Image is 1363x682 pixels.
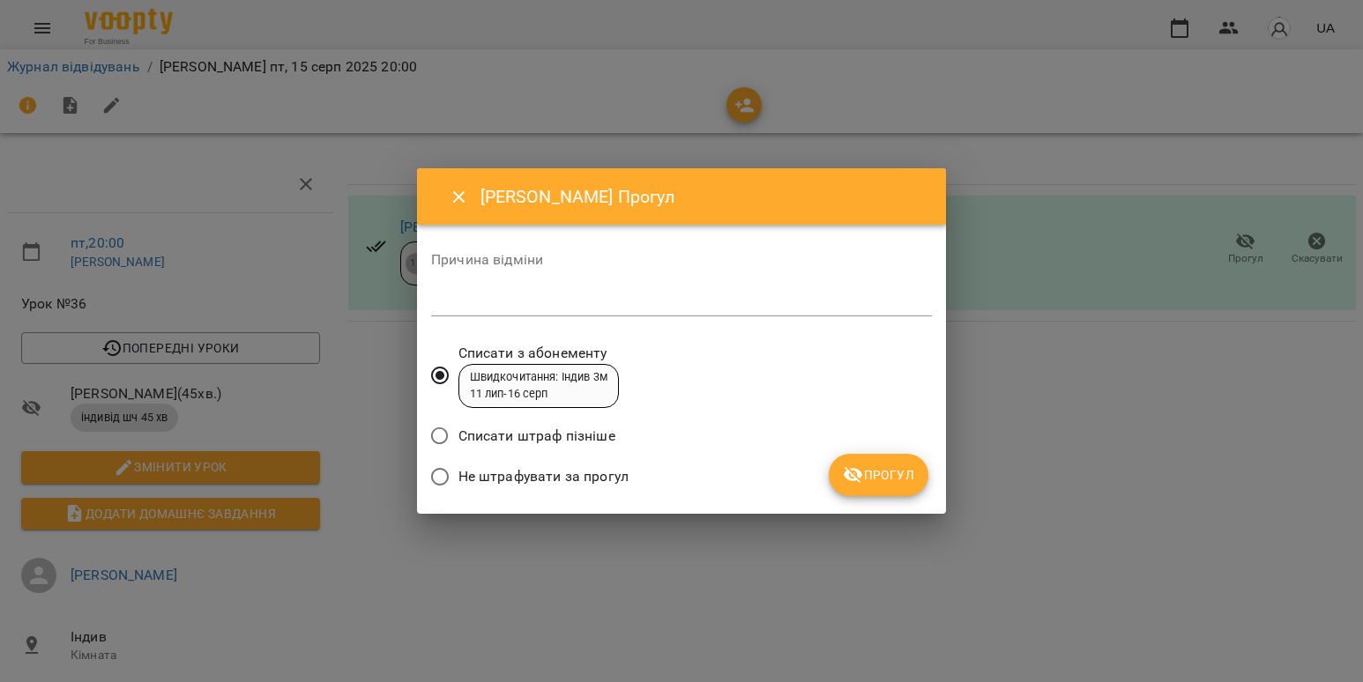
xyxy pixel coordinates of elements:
span: Прогул [843,464,914,486]
span: Списати штраф пізніше [458,426,615,447]
button: Close [438,176,480,219]
button: Прогул [829,454,928,496]
label: Причина відміни [431,253,932,267]
h6: [PERSON_NAME] Прогул [480,183,925,211]
span: Списати з абонементу [458,343,619,364]
div: Швидкочитання: Індив 3м 11 лип - 16 серп [470,369,607,402]
span: Не штрафувати за прогул [458,466,629,487]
